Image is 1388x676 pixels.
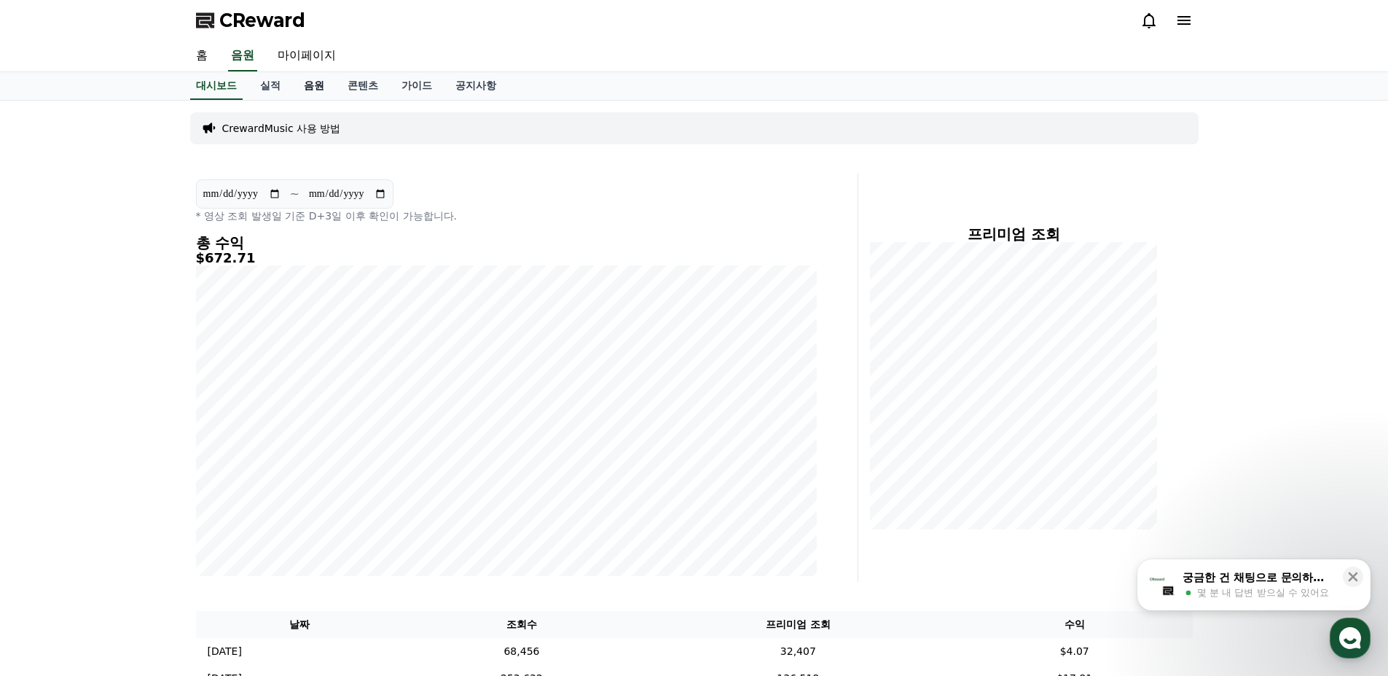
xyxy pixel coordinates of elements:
[4,462,96,499] a: 홈
[404,638,640,665] td: 68,456
[196,251,817,265] h5: $672.71
[190,72,243,100] a: 대시보드
[336,72,390,100] a: 콘텐츠
[222,121,341,136] a: CrewardMusic 사용 방법
[444,72,508,100] a: 공지사항
[870,226,1158,242] h4: 프리미엄 조회
[228,41,257,71] a: 음원
[290,185,299,203] p: ~
[957,638,1193,665] td: $4.07
[196,209,817,223] p: * 영상 조회 발생일 기준 D+3일 이후 확인이 가능합니다.
[640,638,957,665] td: 32,407
[266,41,348,71] a: 마이페이지
[46,484,55,496] span: 홈
[196,611,404,638] th: 날짜
[208,644,242,659] p: [DATE]
[184,41,219,71] a: 홈
[188,462,280,499] a: 설정
[133,485,151,497] span: 대화
[196,235,817,251] h4: 총 수익
[219,9,305,32] span: CReward
[292,72,336,100] a: 음원
[957,611,1193,638] th: 수익
[404,611,640,638] th: 조회수
[225,484,243,496] span: 설정
[248,72,292,100] a: 실적
[196,9,305,32] a: CReward
[96,462,188,499] a: 대화
[390,72,444,100] a: 가이드
[640,611,957,638] th: 프리미엄 조회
